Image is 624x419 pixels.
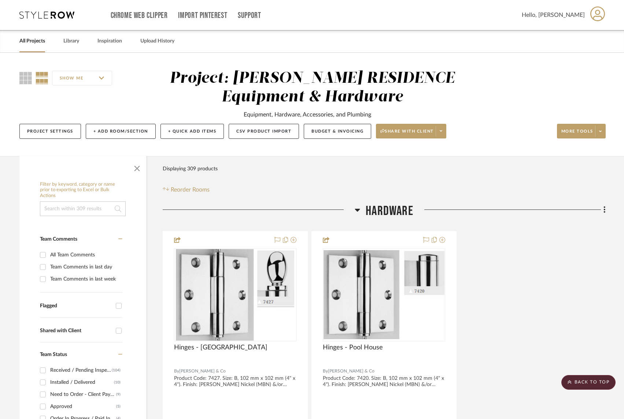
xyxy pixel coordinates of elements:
scroll-to-top-button: BACK TO TOP [561,375,616,390]
span: Team Comments [40,237,77,242]
a: Library [63,36,79,46]
span: Hello, [PERSON_NAME] [522,11,585,19]
a: Upload History [140,36,174,46]
a: Support [238,12,261,19]
span: Share with client [380,129,434,140]
div: Project: [PERSON_NAME] RESIDENCE Equipment & Hardware [170,71,455,105]
button: + Quick Add Items [160,124,224,139]
div: Team Comments in last day [50,261,121,273]
button: Project Settings [19,124,81,139]
div: Team Comments in last week [50,273,121,285]
button: Share with client [376,124,446,138]
button: Close [130,160,144,174]
img: Hinges - Pool House [324,250,444,339]
input: Search within 309 results [40,201,126,216]
div: (9) [116,389,121,400]
span: Hinges - [GEOGRAPHIC_DATA] [174,344,267,352]
a: Import Pinterest [178,12,227,19]
button: CSV Product Import [229,124,299,139]
div: Shared with Client [40,328,112,334]
button: + Add Room/Section [86,124,156,139]
span: [PERSON_NAME] & Co [328,368,374,375]
span: Hinges - Pool House [323,344,383,352]
button: Budget & Invoicing [304,124,371,139]
div: Installed / Delivered [50,377,114,388]
a: Chrome Web Clipper [111,12,168,19]
div: All Team Comments [50,249,121,261]
a: Inspiration [97,36,122,46]
div: Displaying 309 products [163,162,218,176]
button: Reorder Rooms [163,185,210,194]
a: All Projects [19,36,45,46]
span: More tools [561,129,593,140]
div: Need to Order - Client Payment Received [50,389,116,400]
div: Received / Pending Inspection [50,364,112,376]
span: [PERSON_NAME] & Co [179,368,226,375]
span: Reorder Rooms [171,185,210,194]
div: Flagged [40,303,112,309]
span: By [174,368,179,375]
div: (5) [116,401,121,412]
div: (10) [114,377,121,388]
span: HARDWARE [366,203,413,219]
div: Equipment, Hardware, Accessories, and Plumbing [244,110,371,119]
img: Hinges - Main House & Garden Pavilion [176,249,294,341]
button: More tools [557,124,606,138]
span: By [323,368,328,375]
div: Approved [50,401,116,412]
span: Team Status [40,352,67,357]
h6: Filter by keyword, category or name prior to exporting to Excel or Bulk Actions [40,182,126,199]
div: (104) [112,364,121,376]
